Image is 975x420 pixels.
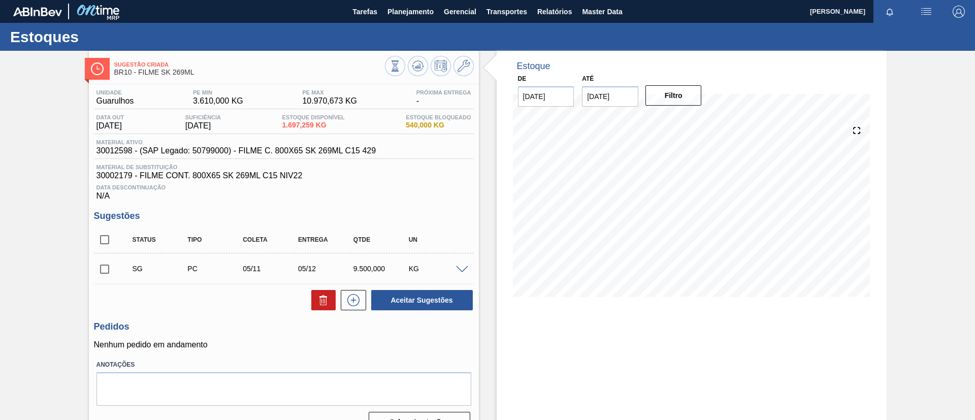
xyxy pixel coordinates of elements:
[414,89,474,106] div: -
[351,265,412,273] div: 9.500,000
[240,236,302,243] div: Coleta
[582,86,638,107] input: dd/mm/yyyy
[366,289,474,311] div: Aceitar Sugestões
[10,31,190,43] h1: Estoques
[96,121,124,131] span: [DATE]
[96,96,134,106] span: Guarulhos
[431,56,451,76] button: Programar Estoque
[240,265,302,273] div: 05/11/2025
[96,89,134,95] span: Unidade
[408,56,428,76] button: Atualizar Gráfico
[96,114,124,120] span: Data out
[302,89,357,95] span: PE MAX
[302,96,357,106] span: 10.970,673 KG
[185,236,246,243] div: Tipo
[953,6,965,18] img: Logout
[351,236,412,243] div: Qtde
[96,139,376,145] span: Material ativo
[94,180,474,201] div: N/A
[486,6,527,18] span: Transportes
[96,171,471,180] span: 30002179 - FILME CONT. 800X65 SK 269ML C15 NIV22
[96,164,471,170] span: Material de Substituição
[385,56,405,76] button: Visão Geral dos Estoques
[296,265,357,273] div: 05/12/2025
[94,321,474,332] h3: Pedidos
[130,265,191,273] div: Sugestão Criada
[306,290,336,310] div: Excluir Sugestões
[518,75,527,82] label: De
[94,340,474,349] p: Nenhum pedido em andamento
[873,5,906,19] button: Notificações
[13,7,62,16] img: TNhmsLtSVTkK8tSr43FrP2fwEKptu5GPRR3wAAAABJRU5ErkJggg==
[582,75,594,82] label: Até
[518,86,574,107] input: dd/mm/yyyy
[517,61,550,72] div: Estoque
[352,6,377,18] span: Tarefas
[185,114,221,120] span: Suficiência
[416,89,471,95] span: Próxima Entrega
[91,62,104,75] img: Ícone
[537,6,572,18] span: Relatórios
[645,85,702,106] button: Filtro
[406,121,471,129] span: 540,000 KG
[296,236,357,243] div: Entrega
[185,121,221,131] span: [DATE]
[193,96,243,106] span: 3.610,000 KG
[336,290,366,310] div: Nova sugestão
[193,89,243,95] span: PE MIN
[114,61,385,68] span: Sugestão Criada
[130,236,191,243] div: Status
[96,146,376,155] span: 30012598 - (SAP Legado: 50799000) - FILME C. 800X65 SK 269ML C15 429
[96,358,471,372] label: Anotações
[371,290,473,310] button: Aceitar Sugestões
[453,56,474,76] button: Ir ao Master Data / Geral
[387,6,434,18] span: Planejamento
[406,236,468,243] div: UN
[282,121,345,129] span: 1.697,259 KG
[94,211,474,221] h3: Sugestões
[114,69,385,76] span: BR10 - FILME SK 269ML
[96,184,471,190] span: Data Descontinuação
[582,6,622,18] span: Master Data
[282,114,345,120] span: Estoque Disponível
[406,265,468,273] div: KG
[444,6,476,18] span: Gerencial
[185,265,246,273] div: Pedido de Compra
[920,6,932,18] img: userActions
[406,114,471,120] span: Estoque Bloqueado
